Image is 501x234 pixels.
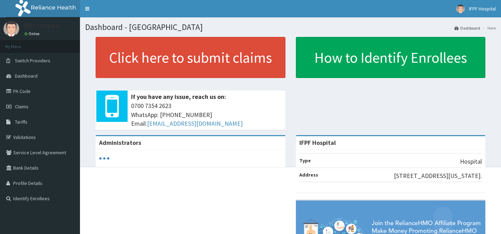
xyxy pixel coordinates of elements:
b: Address [299,172,318,178]
img: User Image [3,21,19,37]
b: Type [299,157,311,164]
span: Dashboard [15,73,38,79]
span: Tariffs [15,119,27,125]
span: Switch Providers [15,57,50,64]
a: Online [24,31,41,36]
p: Hospital [460,157,482,166]
img: User Image [456,5,465,13]
p: IFPF Hospital [24,23,60,29]
li: Here [481,25,496,31]
a: Click here to submit claims [96,37,285,78]
svg: audio-loading [99,153,110,164]
span: 0700 7354 2623 WhatsApp: [PHONE_NUMBER] Email: [131,101,282,128]
span: Claims [15,103,29,110]
b: If you have any issue, reach us on: [131,93,226,101]
p: [STREET_ADDRESS][US_STATE]. [394,171,482,180]
h1: Dashboard - [GEOGRAPHIC_DATA] [85,23,496,32]
strong: IFPF Hospital [299,139,336,147]
a: How to Identify Enrollees [296,37,486,78]
a: [EMAIL_ADDRESS][DOMAIN_NAME] [147,119,243,127]
span: IFPF Hospital [469,6,496,12]
b: Administrators [99,139,141,147]
a: Dashboard [454,25,480,31]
